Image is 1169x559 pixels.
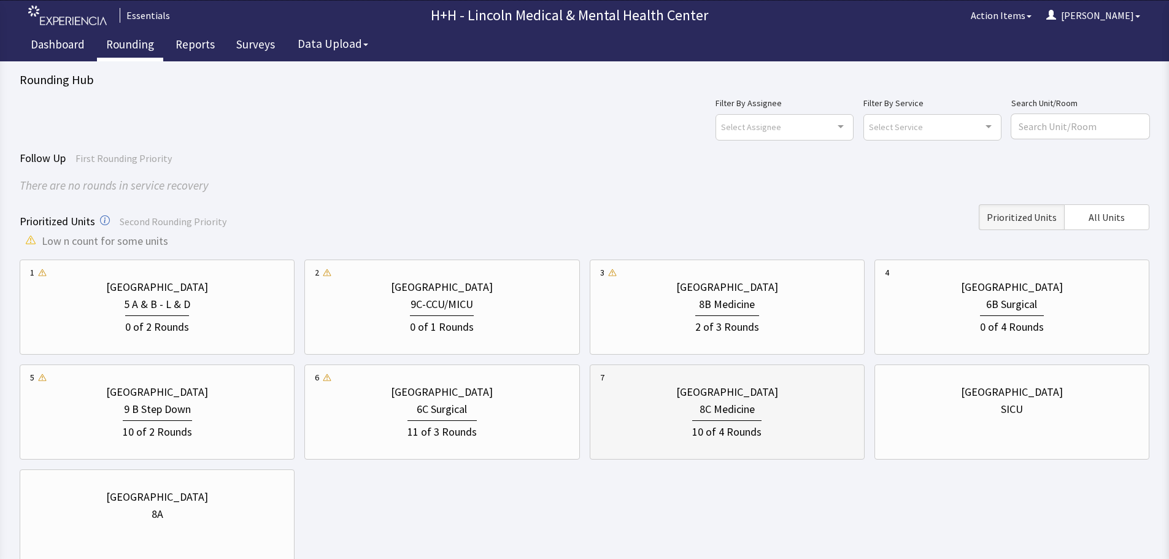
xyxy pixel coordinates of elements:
span: Prioritized Units [987,210,1057,225]
div: Essentials [120,8,170,23]
div: [GEOGRAPHIC_DATA] [391,279,493,296]
div: 3 [600,266,604,279]
span: Prioritized Units [20,214,95,228]
label: Search Unit/Room [1011,96,1149,110]
button: Prioritized Units [979,204,1064,230]
div: 4 [885,266,889,279]
div: 0 of 4 Rounds [980,315,1044,336]
div: Follow Up [20,150,1149,167]
div: 10 of 4 Rounds [692,420,762,441]
div: SICU [1001,401,1023,418]
div: 6 [315,371,319,384]
a: Rounding [97,31,163,61]
div: 6C Surgical [417,401,467,418]
div: [GEOGRAPHIC_DATA] [106,488,208,506]
div: [GEOGRAPHIC_DATA] [106,279,208,296]
div: 9C-CCU/MICU [411,296,473,313]
p: H+H - Lincoln Medical & Mental Health Center [175,6,963,25]
div: 9 B Step Down [124,401,191,418]
span: All Units [1089,210,1125,225]
span: First Rounding Priority [75,152,172,164]
div: There are no rounds in service recovery [20,177,1149,195]
button: All Units [1064,204,1149,230]
span: Select Assignee [721,120,781,134]
label: Filter By Assignee [716,96,854,110]
button: Action Items [963,3,1039,28]
div: 6B Surgical [986,296,1037,313]
div: 2 of 3 Rounds [695,315,759,336]
div: [GEOGRAPHIC_DATA] [676,279,778,296]
div: 0 of 2 Rounds [125,315,189,336]
div: 2 [315,266,319,279]
div: 8A [152,506,163,523]
input: Search Unit/Room [1011,114,1149,139]
span: Low n count for some units [42,233,168,250]
div: 1 [30,266,34,279]
div: 5 [30,371,34,384]
button: Data Upload [290,33,376,55]
div: 8B Medicine [699,296,755,313]
div: [GEOGRAPHIC_DATA] [676,384,778,401]
div: [GEOGRAPHIC_DATA] [391,384,493,401]
a: Reports [166,31,224,61]
div: Rounding Hub [20,71,1149,88]
label: Filter By Service [863,96,1001,110]
a: Dashboard [21,31,94,61]
div: 7 [600,371,604,384]
div: 8C Medicine [700,401,755,418]
div: 11 of 3 Rounds [407,420,477,441]
div: [GEOGRAPHIC_DATA] [961,279,1063,296]
button: [PERSON_NAME] [1039,3,1148,28]
div: [GEOGRAPHIC_DATA] [961,384,1063,401]
a: Surveys [227,31,284,61]
div: [GEOGRAPHIC_DATA] [106,384,208,401]
span: Second Rounding Priority [120,215,226,228]
div: 0 of 1 Rounds [410,315,474,336]
img: experiencia_logo.png [28,6,107,26]
div: 5 A & B - L & D [124,296,190,313]
span: Select Service [869,120,923,134]
div: 10 of 2 Rounds [123,420,192,441]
